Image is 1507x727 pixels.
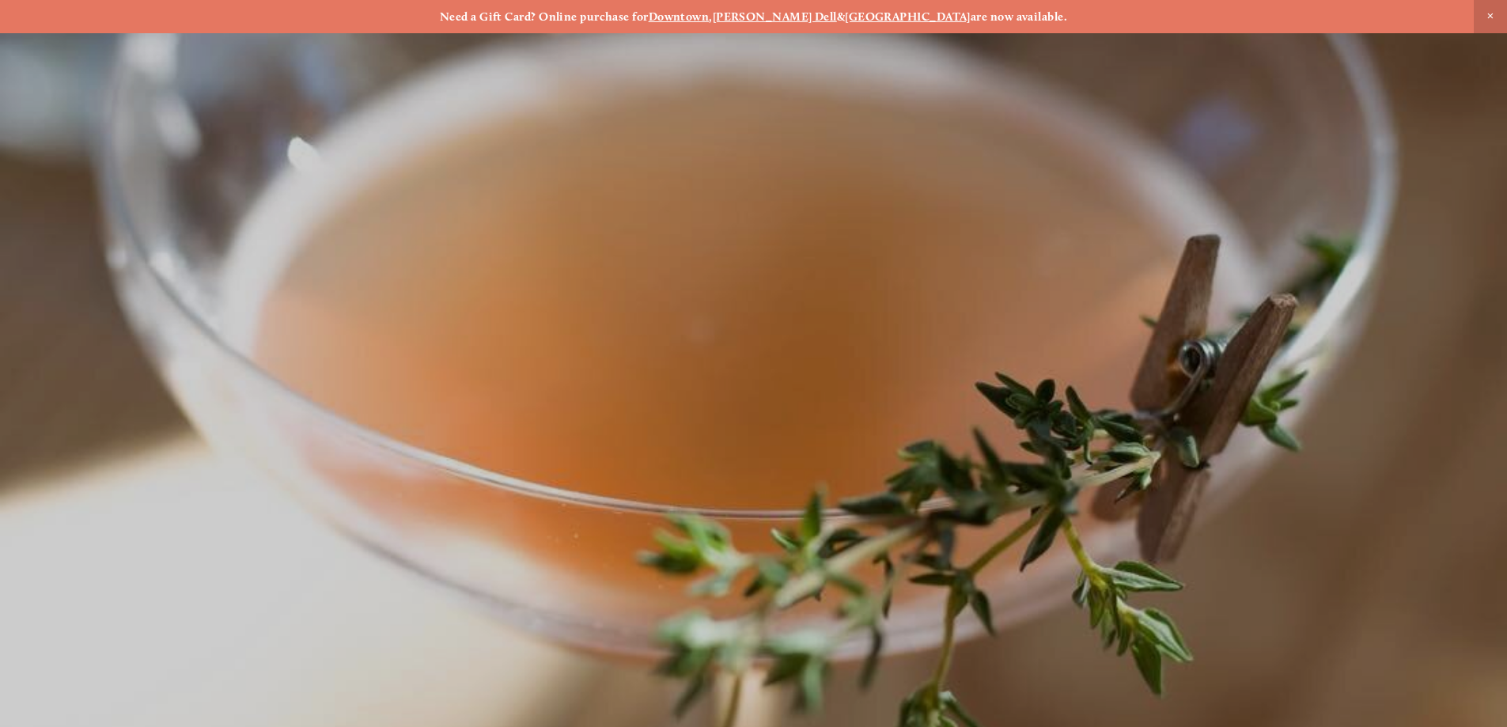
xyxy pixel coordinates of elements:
a: [GEOGRAPHIC_DATA] [845,9,971,24]
strong: & [837,9,845,24]
strong: Need a Gift Card? Online purchase for [440,9,649,24]
strong: , [709,9,712,24]
a: Downtown [649,9,710,24]
a: [PERSON_NAME] Dell [713,9,837,24]
strong: are now available. [971,9,1067,24]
